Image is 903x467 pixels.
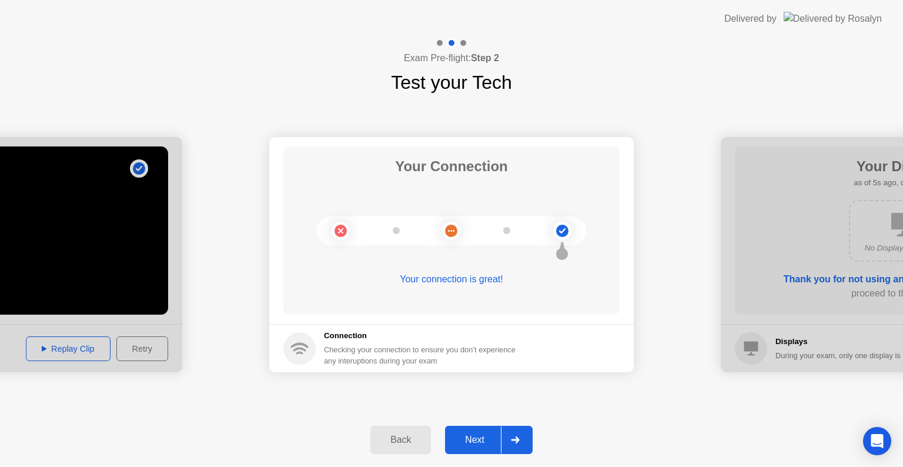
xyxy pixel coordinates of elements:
[471,53,499,63] b: Step 2
[445,426,533,454] button: Next
[324,330,523,342] h5: Connection
[449,435,501,445] div: Next
[370,426,431,454] button: Back
[374,435,427,445] div: Back
[324,344,523,366] div: Checking your connection to ensure you don’t experience any interuptions during your exam
[724,12,777,26] div: Delivered by
[283,272,620,286] div: Your connection is great!
[395,156,508,177] h1: Your Connection
[863,427,891,455] div: Open Intercom Messenger
[784,12,882,25] img: Delivered by Rosalyn
[404,51,499,65] h4: Exam Pre-flight:
[391,68,512,96] h1: Test your Tech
